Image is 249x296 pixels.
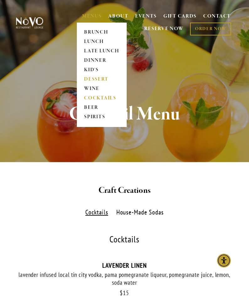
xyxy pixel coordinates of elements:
label: House-Made Sodas [113,208,167,217]
a: LUNCH [82,37,121,46]
a: MENUS [82,13,102,19]
a: DINNER [82,56,121,65]
div: lavender infused local tin city vodka, pama pomegranate liqueur, pomegranate juice, lemon, soda w... [15,271,234,286]
a: ABOUT [108,13,129,19]
a: SPIRITS [82,112,121,122]
div: Cocktails [15,235,234,244]
div: LAVENDER LINEN [15,262,234,269]
a: RESERVE NOW [144,23,184,35]
a: CONTACT [203,11,231,23]
a: DESSERT [82,75,121,84]
a: LATE LUNCH [82,46,121,56]
a: EVENTS [135,13,157,19]
label: Cocktails [82,208,111,217]
a: KID'S [82,65,121,75]
img: Novo Restaurant &amp; Lounge [15,17,44,29]
a: COCKTAILS [82,93,121,103]
a: WINE [82,84,121,93]
h1: Cocktail Menu [22,104,227,124]
a: BEER [82,103,121,112]
a: BRUNCH [82,28,121,37]
div: Accessibility Menu [217,254,231,267]
h2: Craft Creations [22,184,227,197]
a: GIFT CARDS [163,11,197,23]
a: ORDER NOW [190,23,231,35]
